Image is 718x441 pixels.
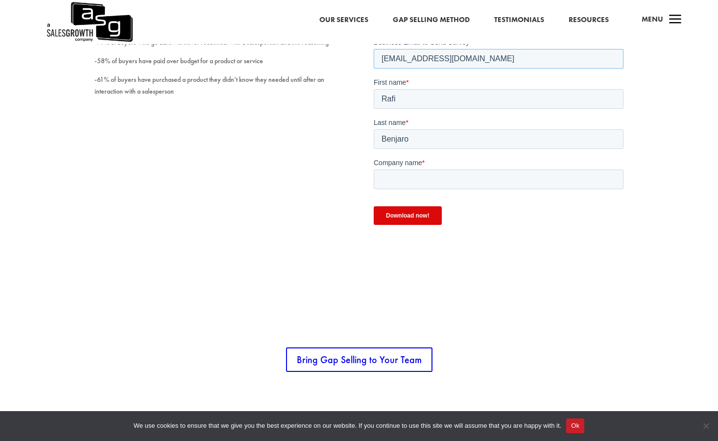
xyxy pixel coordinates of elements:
[701,421,711,431] span: No
[642,14,663,24] span: Menu
[134,421,561,431] span: We use cookies to ensure that we give you the best experience on our website. If you continue to ...
[569,14,609,26] a: Resources
[95,55,344,74] p: -58% of buyers have paid over budget for a product or service
[319,14,368,26] a: Our Services
[124,296,594,314] h2: Need to EQUIP your sellers for a downturn?
[566,418,584,433] button: Ok
[95,37,344,55] p: -71% of buyers who go dark will never reconnect with a salesperson and the reasoning
[393,14,470,26] a: Gap Selling Method
[494,14,544,26] a: Testimonials
[124,314,594,338] p: Having a unified and consistent sales methodology in your sales organization is one of the fastes...
[666,10,685,30] span: a
[286,347,432,372] a: Bring Gap Selling to Your Team
[95,74,344,98] p: -61% of buyers have purchased a product they didn’t know they needed until after an interaction w...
